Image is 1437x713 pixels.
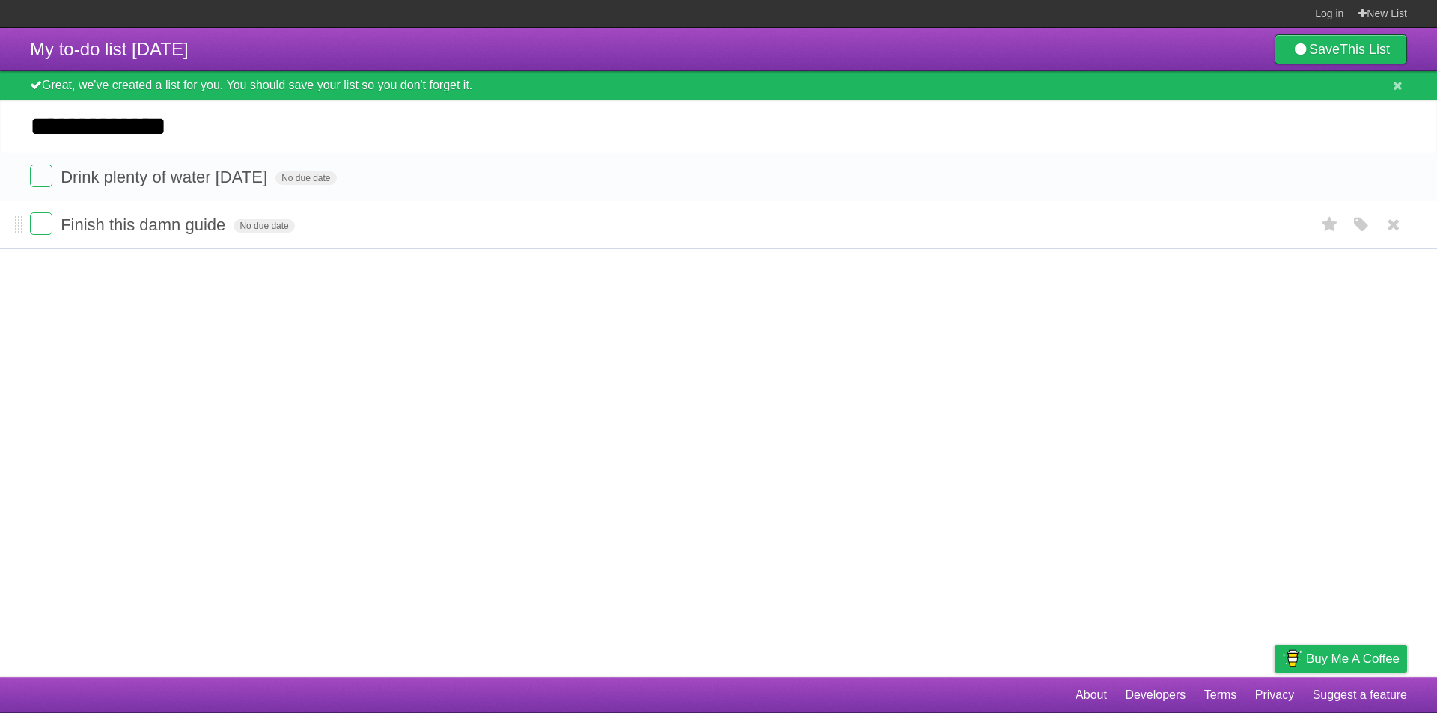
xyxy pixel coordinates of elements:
[30,165,52,187] label: Done
[30,212,52,235] label: Done
[1313,681,1407,709] a: Suggest a feature
[30,39,189,59] span: My to-do list [DATE]
[1125,681,1186,709] a: Developers
[1282,646,1302,671] img: Buy me a coffee
[1275,34,1407,64] a: SaveThis List
[1340,42,1390,57] b: This List
[1275,645,1407,673] a: Buy me a coffee
[1204,681,1237,709] a: Terms
[275,171,336,185] span: No due date
[1306,646,1400,672] span: Buy me a coffee
[234,219,294,233] span: No due date
[61,168,271,186] span: Drink plenty of water [DATE]
[1316,212,1344,237] label: Star task
[1076,681,1107,709] a: About
[1255,681,1294,709] a: Privacy
[61,215,229,234] span: Finish this damn guide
